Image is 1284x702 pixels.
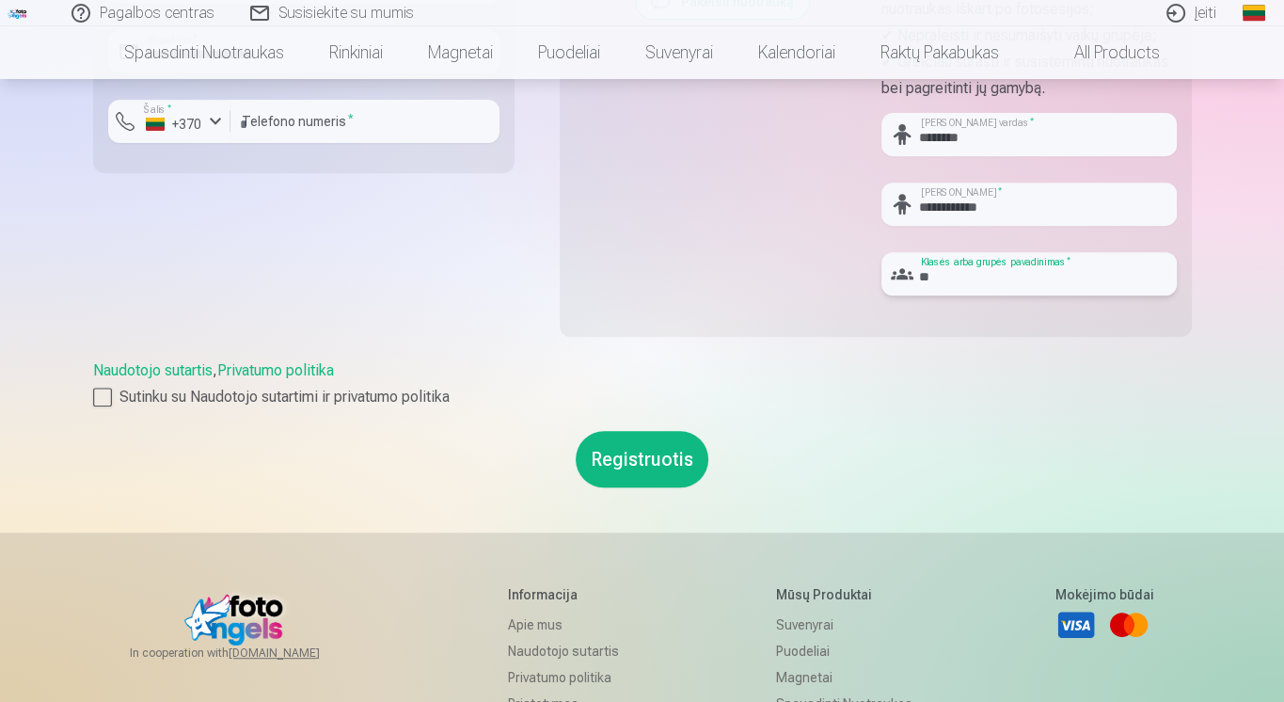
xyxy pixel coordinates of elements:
a: Naudotojo sutartis [508,638,633,664]
span: In cooperation with [130,646,365,661]
a: Magnetai [405,26,515,79]
img: /fa2 [8,8,28,19]
a: Privatumo politika [217,361,334,379]
a: Spausdinti nuotraukas [102,26,307,79]
div: +370 [146,115,202,134]
a: [DOMAIN_NAME] [229,646,365,661]
button: Registruotis [576,431,708,487]
a: Privatumo politika [508,664,633,691]
a: Puodeliai [776,638,912,664]
a: Raktų pakabukas [858,26,1022,79]
label: Šalis [138,103,177,117]
a: Magnetai [776,664,912,691]
a: Mastercard [1108,604,1149,646]
a: Apie mus [508,612,633,638]
label: Sutinku su Naudotojo sutartimi ir privatumo politika [93,386,1192,408]
h5: Mūsų produktai [776,585,912,604]
a: Suvenyrai [623,26,736,79]
a: Kalendoriai [736,26,858,79]
a: Visa [1055,604,1097,646]
a: Puodeliai [515,26,623,79]
a: Suvenyrai [776,612,912,638]
button: Šalis*+370 [108,100,230,143]
a: Naudotojo sutartis [93,361,213,379]
div: , [93,359,1192,408]
h5: Informacija [508,585,633,604]
h5: Mokėjimo būdai [1055,585,1154,604]
a: Rinkiniai [307,26,405,79]
a: All products [1022,26,1182,79]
